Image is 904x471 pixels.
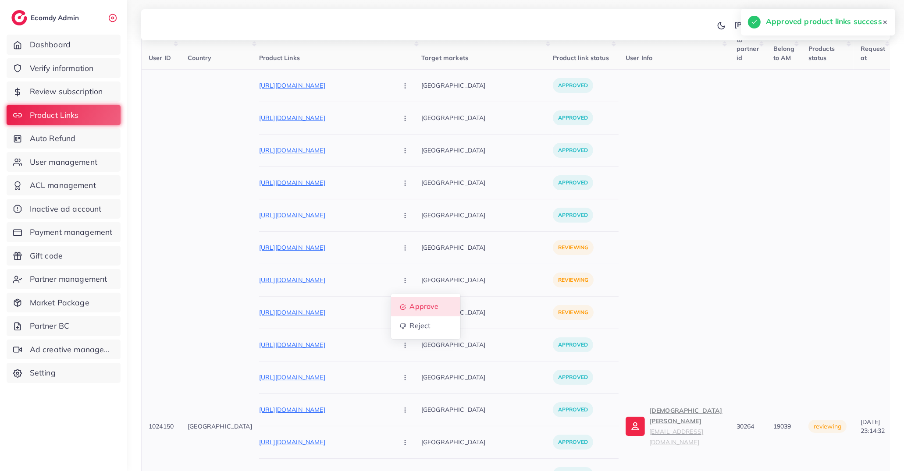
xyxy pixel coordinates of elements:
[553,143,593,158] p: approved
[7,222,121,242] a: Payment management
[421,270,553,290] p: [GEOGRAPHIC_DATA]
[30,156,97,168] span: User management
[259,177,391,188] p: [URL][DOMAIN_NAME]
[814,422,841,430] span: reviewing
[30,133,76,144] span: Auto Refund
[649,428,703,446] small: [EMAIL_ADDRESS][DOMAIN_NAME]
[626,417,645,436] img: ic-user-info.36bf1079.svg
[188,54,211,62] span: Country
[421,173,553,193] p: [GEOGRAPHIC_DATA]
[649,405,722,447] p: [DEMOGRAPHIC_DATA][PERSON_NAME]
[773,422,791,430] span: 19039
[421,303,553,322] p: [GEOGRAPHIC_DATA]
[861,418,885,435] span: [DATE] 23:14:32
[7,363,121,383] a: Setting
[7,316,121,336] a: Partner BC
[734,19,856,30] p: [PERSON_NAME] [PERSON_NAME]
[259,275,391,285] p: [URL][DOMAIN_NAME]
[553,78,593,93] p: approved
[30,63,94,74] span: Verify information
[626,405,722,447] a: [DEMOGRAPHIC_DATA][PERSON_NAME][EMAIL_ADDRESS][DOMAIN_NAME]
[259,80,391,91] p: [URL][DOMAIN_NAME]
[7,128,121,149] a: Auto Refund
[30,203,102,215] span: Inactive ad account
[626,54,652,62] span: User Info
[421,141,553,160] p: [GEOGRAPHIC_DATA]
[421,368,553,387] p: [GEOGRAPHIC_DATA]
[7,81,121,102] a: Review subscription
[30,110,79,121] span: Product Links
[409,321,431,330] span: Reject
[259,437,391,447] p: [URL][DOMAIN_NAME]
[149,54,171,62] span: User ID
[30,86,103,97] span: Review subscription
[553,110,593,125] p: approved
[259,210,391,220] p: [URL][DOMAIN_NAME]
[259,242,391,253] p: [URL][DOMAIN_NAME]
[30,297,89,308] span: Market Package
[30,180,96,191] span: ACL management
[421,76,553,96] p: [GEOGRAPHIC_DATA]
[553,240,594,255] p: reviewing
[553,273,594,287] p: reviewing
[30,320,70,332] span: Partner BC
[7,199,121,219] a: Inactive ad account
[30,227,113,238] span: Payment management
[7,246,121,266] a: Gift code
[259,54,300,62] span: Product Links
[30,39,71,50] span: Dashboard
[7,340,121,360] a: Ad creative management
[188,421,252,432] p: [GEOGRAPHIC_DATA]
[259,372,391,382] p: [URL][DOMAIN_NAME]
[7,58,121,78] a: Verify information
[553,54,609,62] span: Product link status
[553,370,593,385] p: approved
[11,10,27,25] img: logo
[259,145,391,156] p: [URL][DOMAIN_NAME]
[259,307,391,318] p: [URL][DOMAIN_NAME]
[409,302,438,311] span: Approve
[7,293,121,313] a: Market Package
[421,400,553,420] p: [GEOGRAPHIC_DATA]
[766,16,882,27] h5: Approved product links success
[7,175,121,195] a: ACL management
[421,205,553,225] p: [GEOGRAPHIC_DATA]
[31,14,81,22] h2: Ecomdy Admin
[553,208,593,223] p: approved
[259,113,391,123] p: [URL][DOMAIN_NAME]
[7,269,121,289] a: Partner management
[30,344,114,355] span: Ad creative management
[30,273,107,285] span: Partner management
[149,422,174,430] span: 1024150
[7,35,121,55] a: Dashboard
[553,337,593,352] p: approved
[7,105,121,125] a: Product Links
[737,422,755,430] span: 30264
[553,402,593,417] p: approved
[259,340,391,350] p: [URL][DOMAIN_NAME]
[737,27,759,62] span: Belong to partner id
[421,238,553,258] p: [GEOGRAPHIC_DATA]
[30,367,56,379] span: Setting
[421,335,553,355] p: [GEOGRAPHIC_DATA]
[553,175,593,190] p: approved
[553,305,594,320] p: reviewing
[421,108,553,128] p: [GEOGRAPHIC_DATA]
[11,10,81,25] a: logoEcomdy Admin
[421,54,468,62] span: Target markets
[259,404,391,415] p: [URL][DOMAIN_NAME]
[553,435,593,450] p: approved
[30,250,63,262] span: Gift code
[421,432,553,452] p: [GEOGRAPHIC_DATA]
[730,16,883,33] a: [PERSON_NAME] [PERSON_NAME]avatar
[7,152,121,172] a: User management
